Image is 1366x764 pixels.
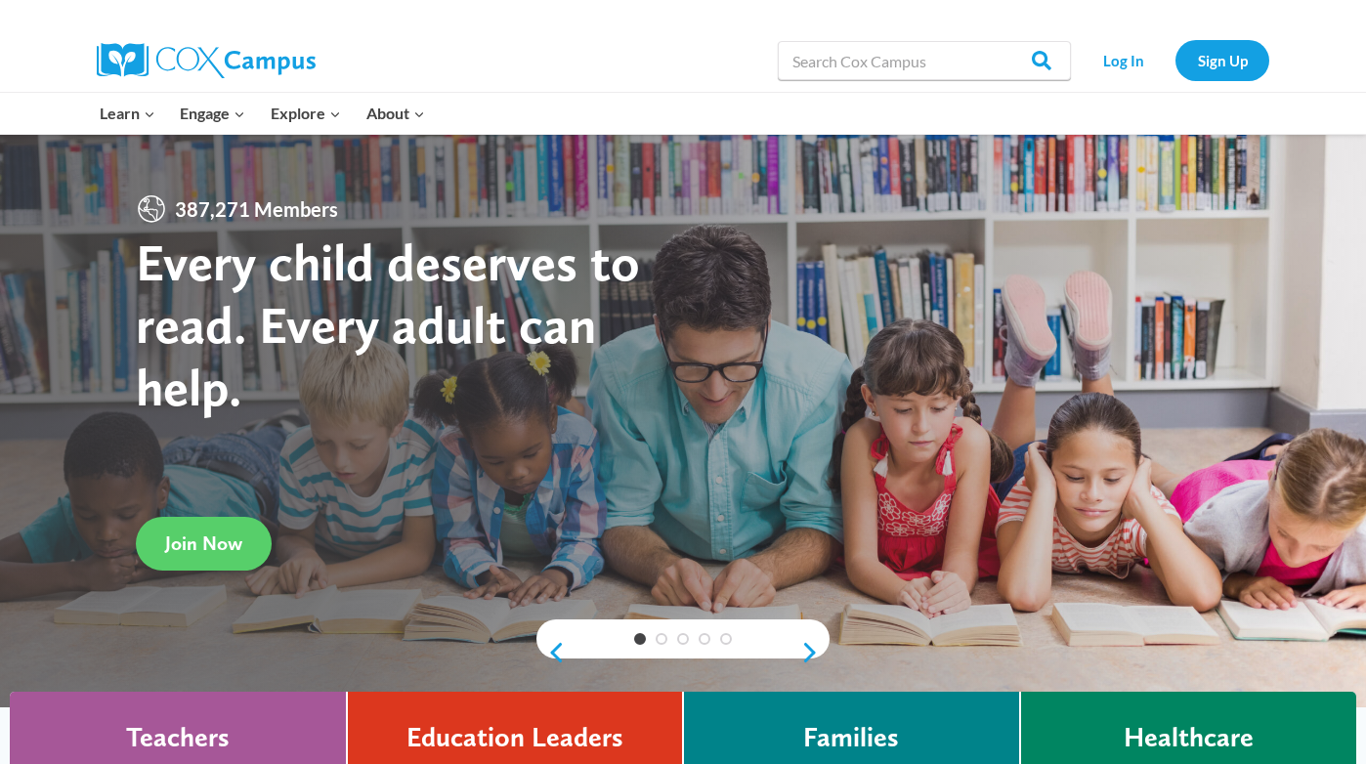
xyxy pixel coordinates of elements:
[100,101,155,126] span: Learn
[366,101,425,126] span: About
[1081,40,1269,80] nav: Secondary Navigation
[87,93,437,134] nav: Primary Navigation
[677,633,689,645] a: 3
[97,43,316,78] img: Cox Campus
[126,721,230,754] h4: Teachers
[1124,721,1254,754] h4: Healthcare
[1081,40,1166,80] a: Log In
[136,517,272,571] a: Join Now
[699,633,710,645] a: 4
[167,193,346,225] span: 387,271 Members
[136,231,640,417] strong: Every child deserves to read. Every adult can help.
[271,101,341,126] span: Explore
[634,633,646,645] a: 1
[406,721,623,754] h4: Education Leaders
[800,641,830,664] a: next
[720,633,732,645] a: 5
[778,41,1071,80] input: Search Cox Campus
[536,641,566,664] a: previous
[803,721,899,754] h4: Families
[165,531,242,555] span: Join Now
[656,633,667,645] a: 2
[1175,40,1269,80] a: Sign Up
[536,633,830,672] div: content slider buttons
[180,101,245,126] span: Engage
